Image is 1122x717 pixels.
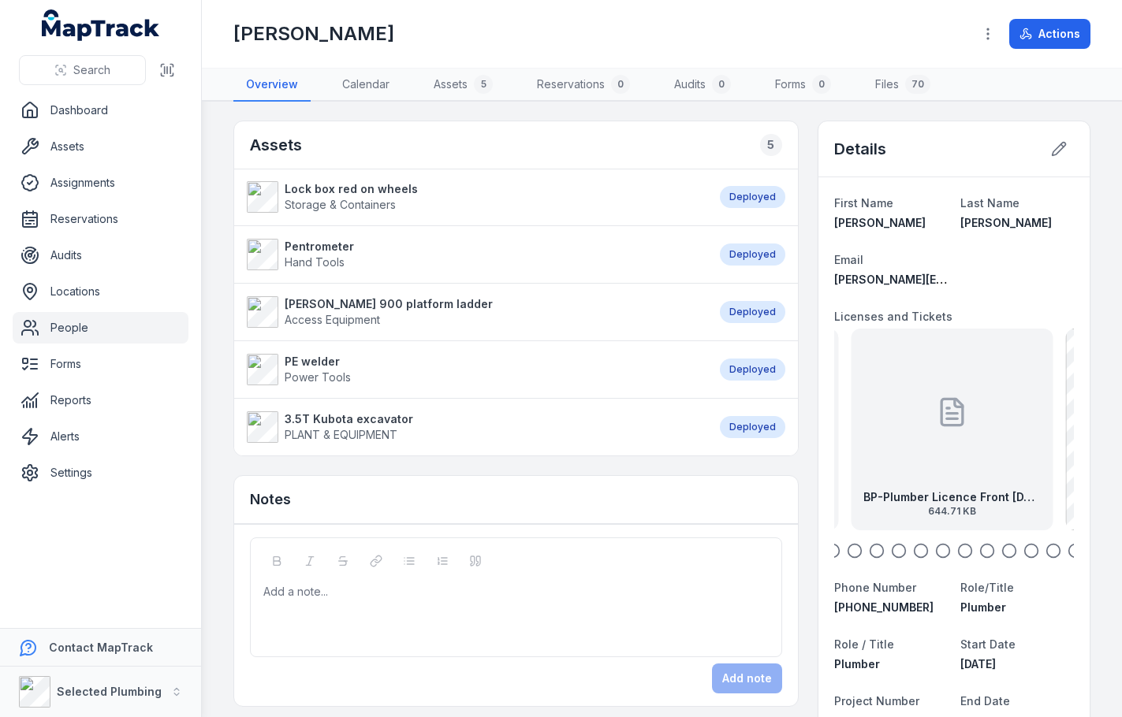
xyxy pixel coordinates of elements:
[960,600,1006,614] span: Plumber
[834,310,952,323] span: Licenses and Tickets
[834,273,1116,286] span: [PERSON_NAME][EMAIL_ADDRESS][DOMAIN_NAME]
[960,196,1019,210] span: Last Name
[285,181,418,197] strong: Lock box red on wheels
[863,505,1040,518] span: 644.71 KB
[13,131,188,162] a: Assets
[863,69,943,102] a: Files70
[250,489,291,511] h3: Notes
[720,358,785,381] div: Deployed
[285,354,351,370] strong: PE welder
[285,198,396,211] span: Storage & Containers
[19,55,146,85] button: Search
[812,75,831,94] div: 0
[760,134,782,156] div: 5
[524,69,643,102] a: Reservations0
[960,637,1016,651] span: Start Date
[834,196,893,210] span: First Name
[960,581,1014,594] span: Role/Title
[662,69,744,102] a: Audits0
[13,276,188,307] a: Locations
[42,9,160,41] a: MapTrack
[834,600,934,614] span: [PHONE_NUMBER]
[57,685,162,698] strong: Selected Plumbing
[834,253,863,266] span: Email
[720,243,785,266] div: Deployed
[960,694,1010,708] span: End Date
[720,186,785,208] div: Deployed
[834,637,894,651] span: Role / Title
[285,255,345,269] span: Hand Tools
[762,69,844,102] a: Forms0
[834,216,926,229] span: [PERSON_NAME]
[720,301,785,323] div: Deployed
[285,239,354,254] strong: Pentrometer
[250,134,302,156] h2: Assets
[863,489,1040,505] strong: BP-Plumber Licence Front [DATE]
[13,457,188,489] a: Settings
[13,312,188,344] a: People
[247,181,704,213] a: Lock box red on wheelsStorage & Containers
[712,75,731,94] div: 0
[611,75,630,94] div: 0
[13,348,188,380] a: Forms
[834,657,880,671] span: Plumber
[905,75,930,94] div: 70
[233,21,394,46] h1: [PERSON_NAME]
[834,138,886,160] h2: Details
[474,75,493,94] div: 5
[1009,19,1090,49] button: Actions
[247,239,704,270] a: PentrometerHand Tools
[421,69,505,102] a: Assets5
[247,296,704,328] a: [PERSON_NAME] 900 platform ladderAccess Equipment
[285,428,397,441] span: PLANT & EQUIPMENT
[13,167,188,199] a: Assignments
[834,694,919,708] span: Project Number
[960,657,996,671] time: 3/23/2020, 12:00:00 AM
[960,657,996,671] span: [DATE]
[960,216,1052,229] span: [PERSON_NAME]
[285,296,493,312] strong: [PERSON_NAME] 900 platform ladder
[13,95,188,126] a: Dashboard
[73,62,110,78] span: Search
[834,581,916,594] span: Phone Number
[233,69,311,102] a: Overview
[720,416,785,438] div: Deployed
[13,240,188,271] a: Audits
[13,421,188,452] a: Alerts
[285,313,380,326] span: Access Equipment
[13,203,188,235] a: Reservations
[330,69,402,102] a: Calendar
[285,411,413,427] strong: 3.5T Kubota excavator
[247,354,704,385] a: PE welderPower Tools
[13,385,188,416] a: Reports
[49,641,153,654] strong: Contact MapTrack
[285,370,351,384] span: Power Tools
[247,411,704,443] a: 3.5T Kubota excavatorPLANT & EQUIPMENT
